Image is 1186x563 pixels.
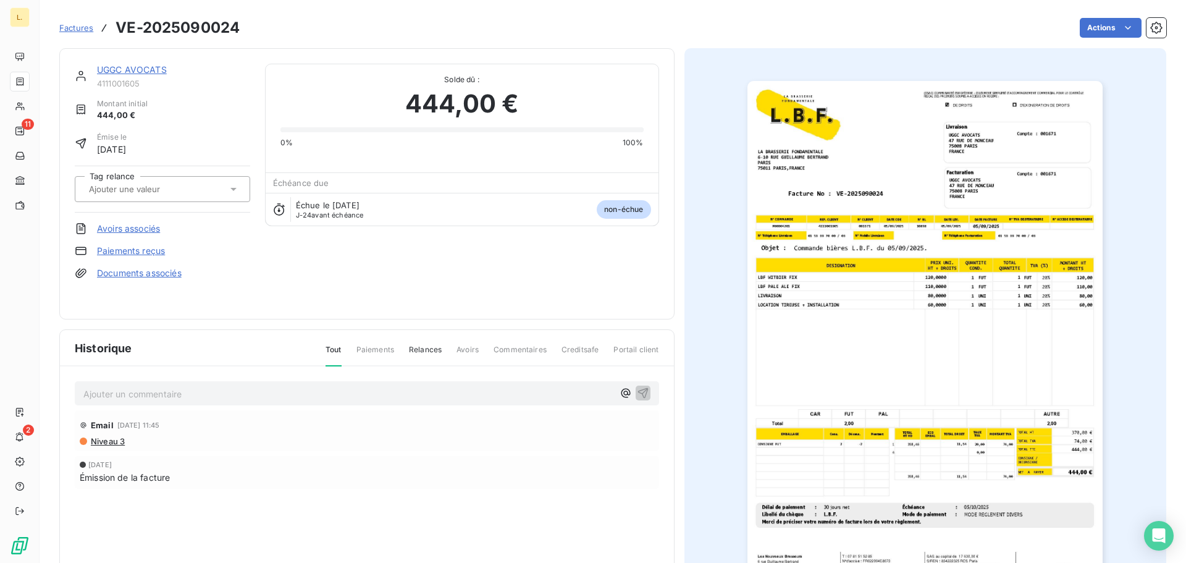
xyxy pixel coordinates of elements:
[456,344,479,365] span: Avoirs
[97,132,127,143] span: Émise le
[1080,18,1142,38] button: Actions
[409,344,442,365] span: Relances
[97,143,127,156] span: [DATE]
[91,420,114,430] span: Email
[296,200,360,210] span: Échue le [DATE]
[97,64,167,75] a: UGGC AVOCATS
[273,178,329,188] span: Échéance due
[88,461,112,468] span: [DATE]
[356,344,394,365] span: Paiements
[296,211,364,219] span: avant échéance
[59,22,93,34] a: Factures
[117,421,160,429] span: [DATE] 11:45
[59,23,93,33] span: Factures
[97,245,165,257] a: Paiements reçus
[88,184,212,195] input: Ajouter une valeur
[97,98,148,109] span: Montant initial
[97,222,160,235] a: Avoirs associés
[116,17,240,39] h3: VE-2025090024
[280,137,293,148] span: 0%
[613,344,658,365] span: Portail client
[494,344,547,365] span: Commentaires
[623,137,644,148] span: 100%
[90,436,125,446] span: Niveau 3
[1144,521,1174,551] div: Open Intercom Messenger
[280,74,644,85] span: Solde dû :
[296,211,312,219] span: J-24
[597,200,650,219] span: non-échue
[10,536,30,556] img: Logo LeanPay
[561,344,599,365] span: Creditsafe
[23,425,34,436] span: 2
[22,119,34,130] span: 11
[75,340,132,357] span: Historique
[10,7,30,27] div: L.
[80,471,170,484] span: Émission de la facture
[405,85,518,122] span: 444,00 €
[97,267,182,279] a: Documents associés
[97,78,250,88] span: 4111001605
[326,344,342,366] span: Tout
[97,109,148,122] span: 444,00 €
